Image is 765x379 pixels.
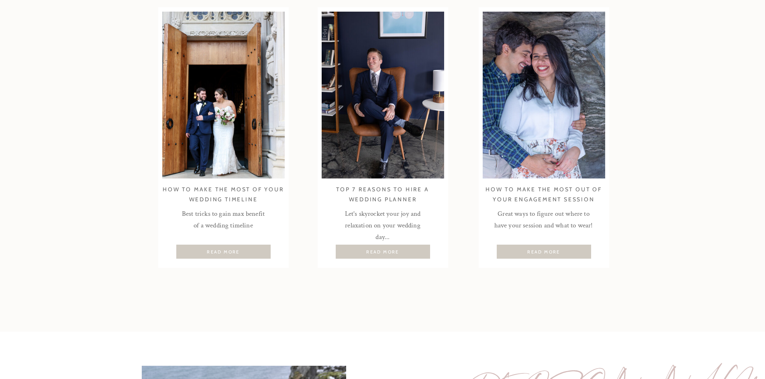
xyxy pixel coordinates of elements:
[338,249,428,256] a: read more
[499,249,589,256] a: read more
[162,184,285,203] a: how to make the most of your wedding timeline
[178,249,269,256] a: read more
[484,184,604,203] a: how to make the most out of your engagement session
[340,208,426,232] p: Let's skyrocket your joy and relaxation on your wedding day...
[492,208,596,232] p: Great ways to figure out where to have your session and what to wear!
[181,208,266,232] p: Best tricks to gain max benefit of a wedding timeline
[322,184,444,203] a: top 7 reasons to hire a wedding planner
